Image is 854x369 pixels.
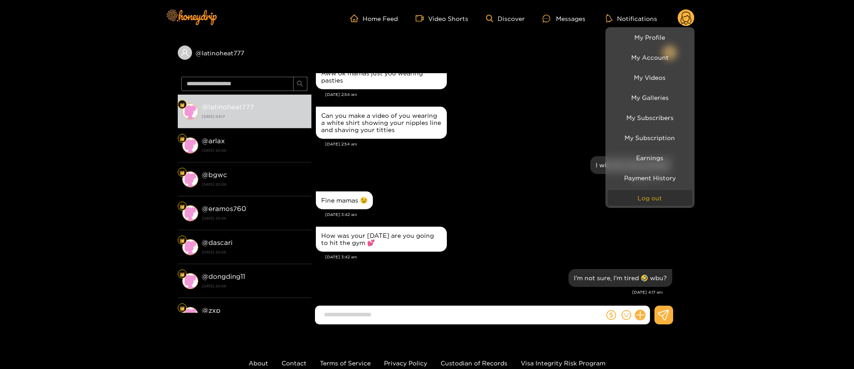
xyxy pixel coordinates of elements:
a: My Galleries [608,90,692,105]
a: My Subscription [608,130,692,145]
a: Earnings [608,150,692,166]
a: My Subscribers [608,110,692,125]
a: My Account [608,50,692,65]
a: Payment History [608,170,692,186]
button: Log out [608,190,692,206]
a: My Profile [608,29,692,45]
a: My Videos [608,70,692,85]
